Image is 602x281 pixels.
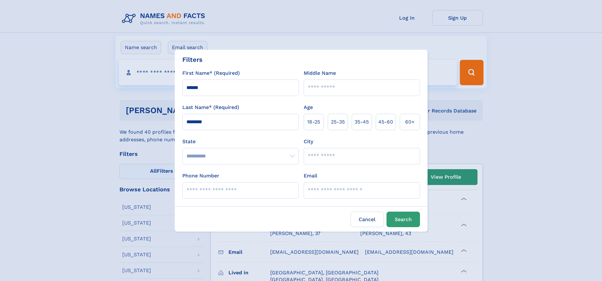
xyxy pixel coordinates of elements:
label: State [182,138,299,145]
label: First Name* (Required) [182,69,240,77]
label: City [304,138,313,145]
span: 18‑25 [307,118,320,126]
label: Middle Name [304,69,336,77]
label: Age [304,104,313,111]
button: Search [386,212,420,227]
span: 25‑35 [331,118,345,126]
span: 60+ [405,118,415,126]
label: Cancel [350,212,384,227]
label: Email [304,172,317,180]
span: 35‑45 [355,118,369,126]
div: Filters [182,55,203,64]
span: 45‑60 [378,118,393,126]
label: Last Name* (Required) [182,104,239,111]
label: Phone Number [182,172,219,180]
